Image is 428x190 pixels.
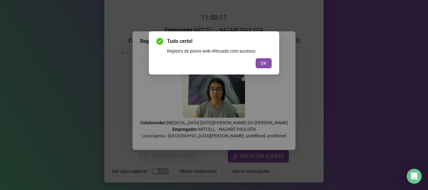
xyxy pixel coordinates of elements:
span: Tudo certo! [167,38,272,45]
span: OK [261,60,267,67]
span: check-circle [156,38,163,45]
div: Registro de ponto web efetuado com sucesso. [167,48,272,54]
button: OK [256,58,272,68]
div: Open Intercom Messenger [407,169,422,184]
